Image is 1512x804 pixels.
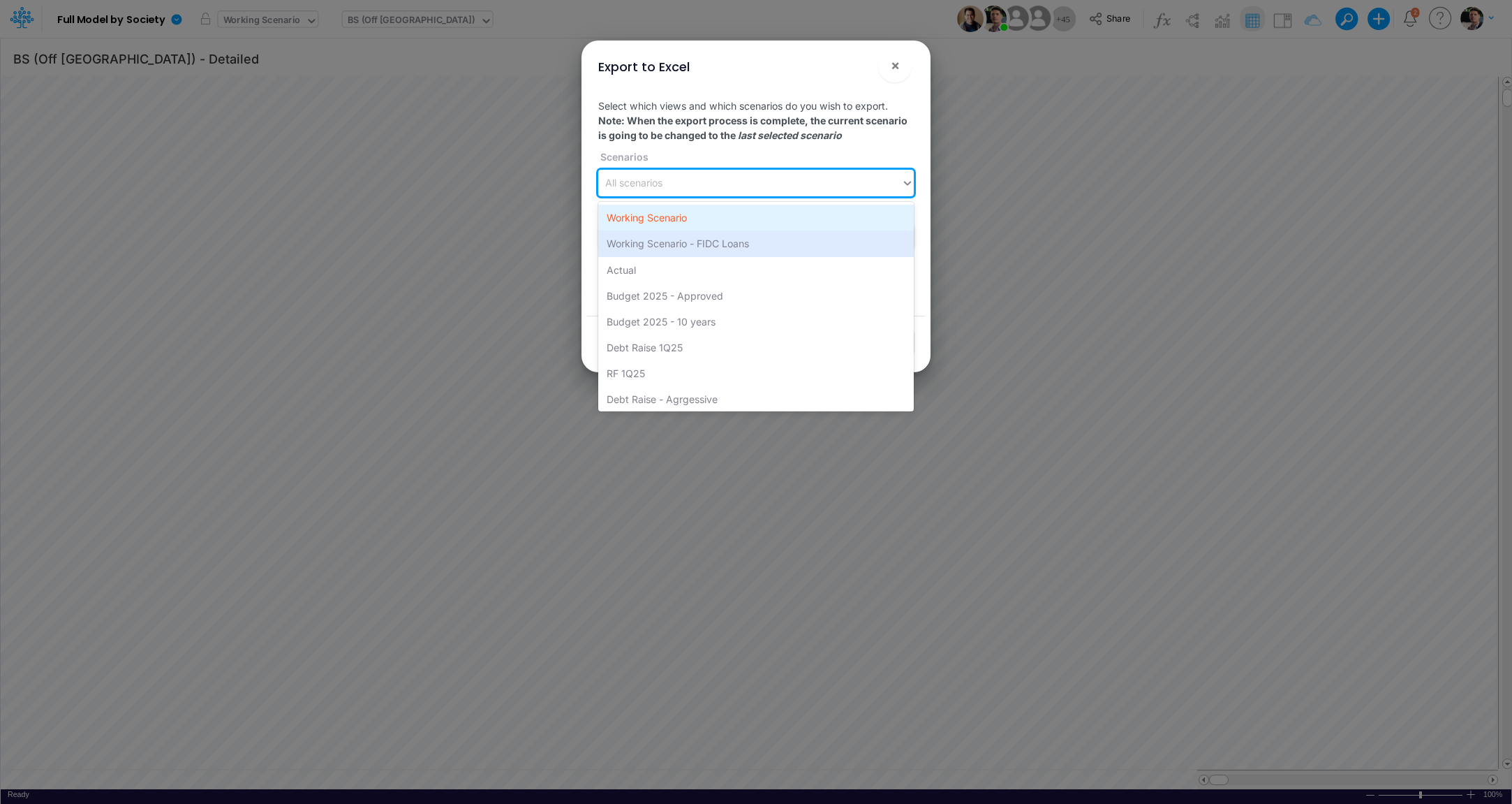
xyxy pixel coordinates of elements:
div: Budget 2025 - Approved [598,283,914,309]
em: last selected scenario [738,129,842,141]
div: Actual [598,257,914,283]
div: Export to Excel [598,57,690,76]
div: Working Scenario [598,205,914,231]
label: Scenarios [598,149,648,164]
div: RF 1Q25 [598,360,914,386]
div: All scenarios [605,176,662,191]
div: Budget 2025 - 10 years [598,309,914,335]
div: Debt Raise 1Q25 [598,335,914,360]
div: Working Scenario - FIDC Loans [598,231,914,256]
button: Close [878,49,912,82]
strong: Note: When the export process is complete, the current scenario is going to be changed to the [598,115,907,141]
span: × [891,57,900,73]
div: Select which views and which scenarios do you wish to export. [587,87,925,316]
div: Debt Raise - Agrgessive [598,386,914,412]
